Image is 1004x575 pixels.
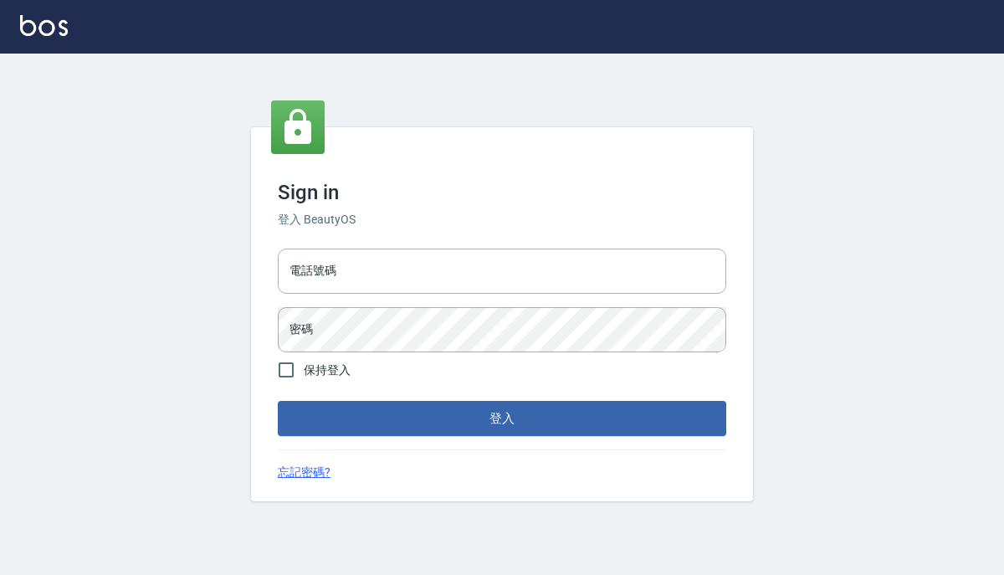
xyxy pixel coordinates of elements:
a: 忘記密碼? [278,464,330,481]
h3: Sign in [278,181,726,204]
img: Logo [20,15,68,36]
span: 保持登入 [304,362,351,379]
button: 登入 [278,401,726,436]
h6: 登入 BeautyOS [278,211,726,228]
